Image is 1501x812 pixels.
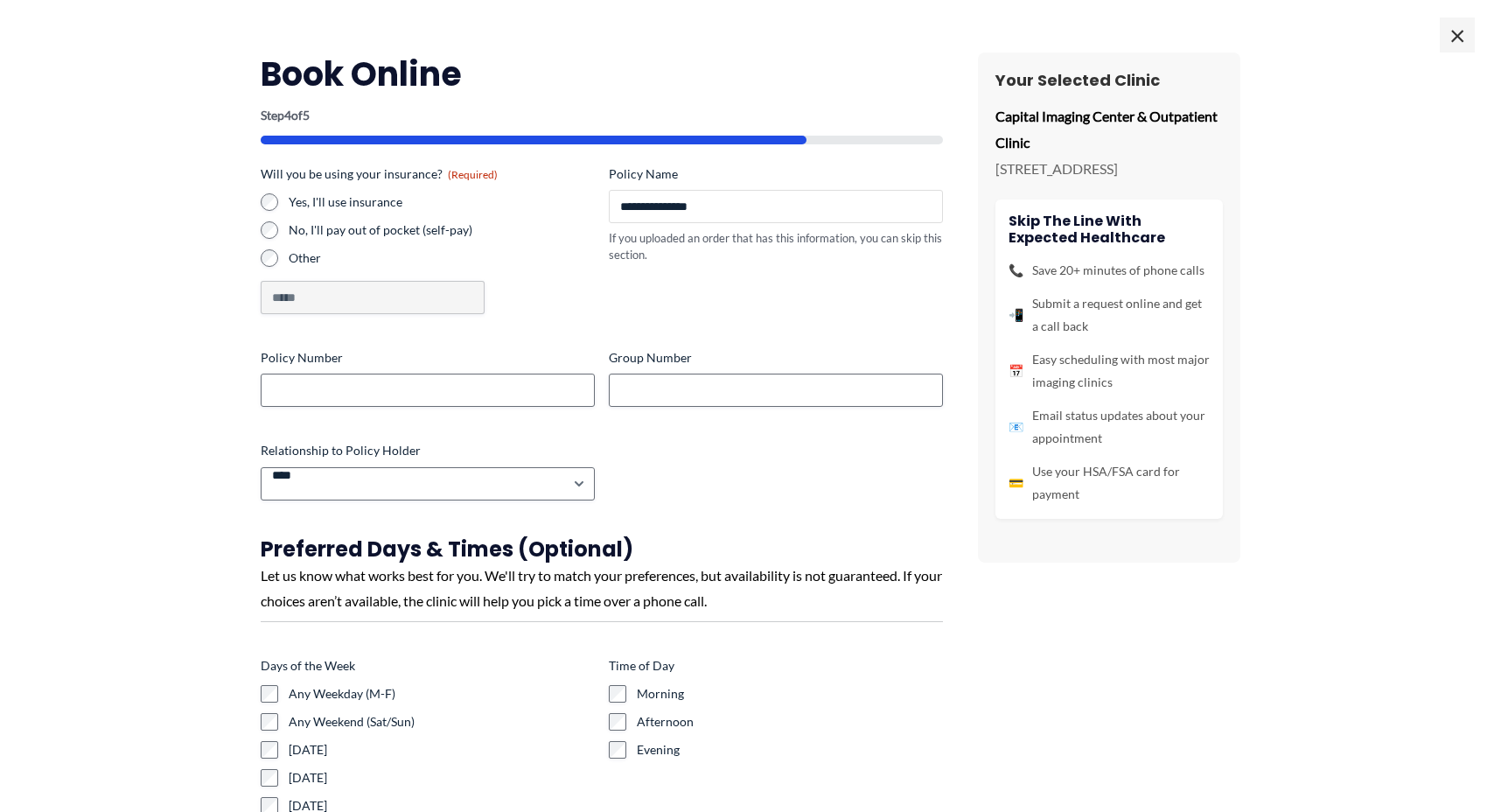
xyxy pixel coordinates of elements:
li: Easy scheduling with most major imaging clinics [1009,348,1210,394]
span: (Required) [448,168,498,181]
span: 📲 [1009,304,1023,326]
label: [DATE] [289,769,595,787]
h3: Preferred Days & Times (Optional) [261,535,943,563]
li: Submit a request online and get a call back [1009,292,1210,338]
label: Other [289,249,595,267]
legend: Days of the Week [261,657,355,675]
label: Yes, I'll use insurance [289,193,595,211]
h3: Your Selected Clinic [995,70,1223,90]
label: Relationship to Policy Holder [261,442,595,459]
li: Save 20+ minutes of phone calls [1009,259,1210,282]
span: 5 [303,108,310,122]
label: No, I'll pay out of pocket (self-pay) [289,221,595,239]
h2: Book Online [261,52,943,95]
div: If you uploaded an order that has this information, you can skip this section. [609,230,943,262]
span: × [1440,17,1475,52]
label: Any Weekend (Sat/Sun) [289,713,595,731]
li: Email status updates about your appointment [1009,404,1210,450]
legend: Will you be using your insurance? [261,165,498,183]
span: 4 [284,108,291,122]
div: Let us know what works best for you. We'll try to match your preferences, but availability is not... [261,563,943,614]
label: Policy Name [609,165,943,183]
p: [STREET_ADDRESS] [995,156,1223,182]
label: Evening [637,741,943,759]
label: Afternoon [637,713,943,731]
li: Use your HSA/FSA card for payment [1009,460,1210,506]
span: 💳 [1009,472,1023,494]
legend: Time of Day [609,657,674,675]
p: Capital Imaging Center & Outpatient Clinic [995,103,1223,155]
label: Any Weekday (M-F) [289,685,595,703]
label: Policy Number [261,349,595,367]
label: Morning [637,685,943,703]
input: Other Choice, please specify [261,281,485,314]
p: Step of [261,109,943,122]
span: 📧 [1009,416,1023,438]
span: 📞 [1009,259,1023,282]
label: Group Number [609,349,943,367]
label: [DATE] [289,741,595,759]
h4: Skip the line with Expected Healthcare [1009,213,1210,246]
span: 📅 [1009,360,1023,382]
